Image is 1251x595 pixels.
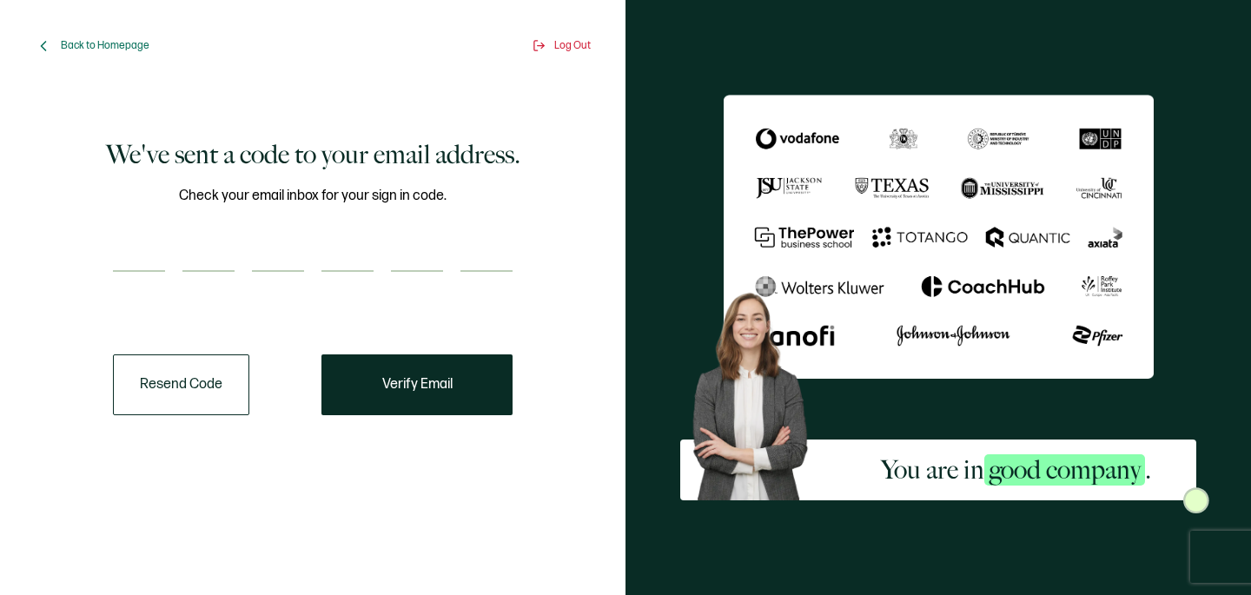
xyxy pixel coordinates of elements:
span: Back to Homepage [61,39,149,52]
img: Sertifier Signup - You are in <span class="strong-h">good company</span>. Hero [680,282,835,499]
span: Verify Email [382,378,453,392]
span: Log Out [554,39,591,52]
button: Resend Code [113,354,249,415]
button: Verify Email [321,354,513,415]
img: Sertifier We've sent a code to your email address. [724,95,1154,378]
h2: You are in . [881,453,1151,487]
span: Check your email inbox for your sign in code. [179,185,447,207]
span: good company [984,454,1145,486]
h1: We've sent a code to your email address. [106,137,520,172]
img: Sertifier Signup [1183,487,1209,513]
